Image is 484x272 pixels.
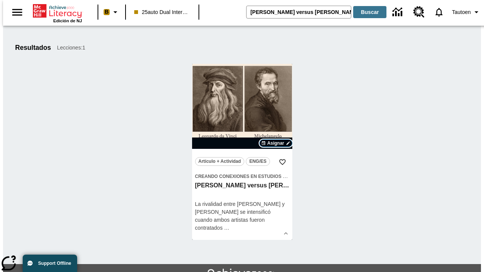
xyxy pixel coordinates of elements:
span: Support Offline [38,261,71,266]
div: Portada [33,3,82,23]
div: lesson details [192,64,292,240]
a: Centro de información [388,2,409,23]
span: Tautoen [452,8,471,16]
button: Artículo + Actividad [195,157,245,166]
button: Buscar [353,6,386,18]
span: ENG/ES [249,158,266,165]
span: Lecciones : 1 [57,44,85,52]
button: Ver más [280,228,292,239]
button: Asignar Elegir fechas [259,139,292,147]
a: Portada [33,3,82,19]
button: Añadir a mis Favoritas [276,155,289,169]
div: La rivalidad entre [PERSON_NAME] y [PERSON_NAME] se intensificó cuando ambos artistas fueron cont... [195,200,289,232]
span: Tema: Creando conexiones en Estudios Sociales/Historia universal II [195,172,289,180]
h3: Miguel Ángel versus Leonardo [195,182,289,190]
span: … [224,225,230,231]
a: Notificaciones [429,2,449,22]
button: Abrir el menú lateral [6,1,28,23]
input: Buscar campo [247,6,351,18]
h1: Resultados [15,44,51,52]
button: Boost El color de la clase es melocotón. Cambiar el color de la clase. [101,5,123,19]
span: Edición de NJ [53,19,82,23]
span: B [105,7,109,17]
span: 25auto Dual International [134,8,190,16]
button: Support Offline [23,255,77,272]
span: Creando conexiones en Estudios Sociales [195,174,306,179]
span: Artículo + Actividad [199,158,241,165]
button: Perfil/Configuración [449,5,484,19]
button: ENG/ES [246,157,270,166]
span: Asignar [267,140,284,147]
a: Centro de recursos, Se abrirá en una pestaña nueva. [409,2,429,22]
